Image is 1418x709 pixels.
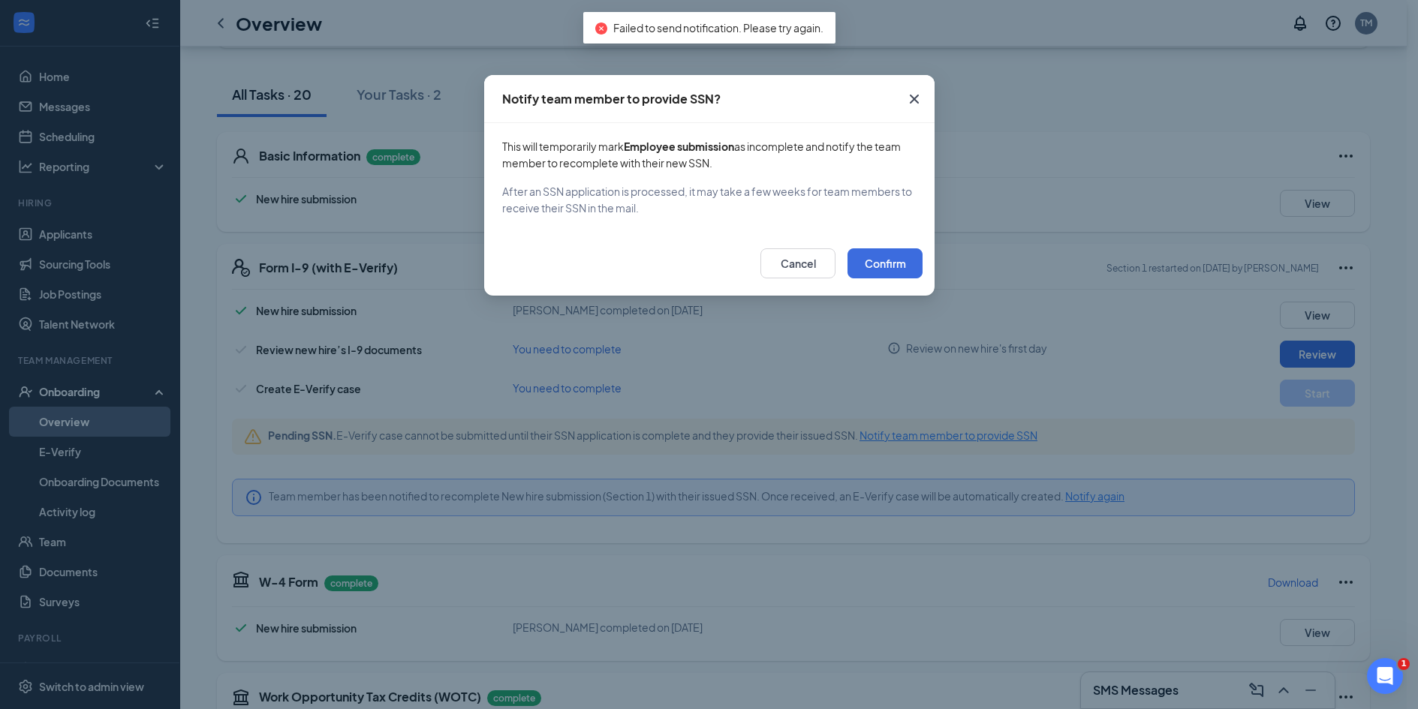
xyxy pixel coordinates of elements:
svg: Cross [905,90,923,108]
span: After an SSN application is processed, it may take a few weeks for team members to receive their ... [502,183,917,216]
span: 1 [1398,658,1410,670]
iframe: Intercom live chat [1367,658,1403,694]
button: Cancel [760,248,835,278]
strong: Employee submission [624,140,734,153]
span: This will temporarily mark as incomplete and notify the team member to recomplete with their new ... [502,138,917,171]
button: Confirm [847,248,923,278]
span: Failed to send notification. Please try again. [613,21,823,35]
span: close-circle [595,23,607,35]
div: Notify team member to provide SSN? [502,91,721,107]
button: Close [894,75,935,123]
